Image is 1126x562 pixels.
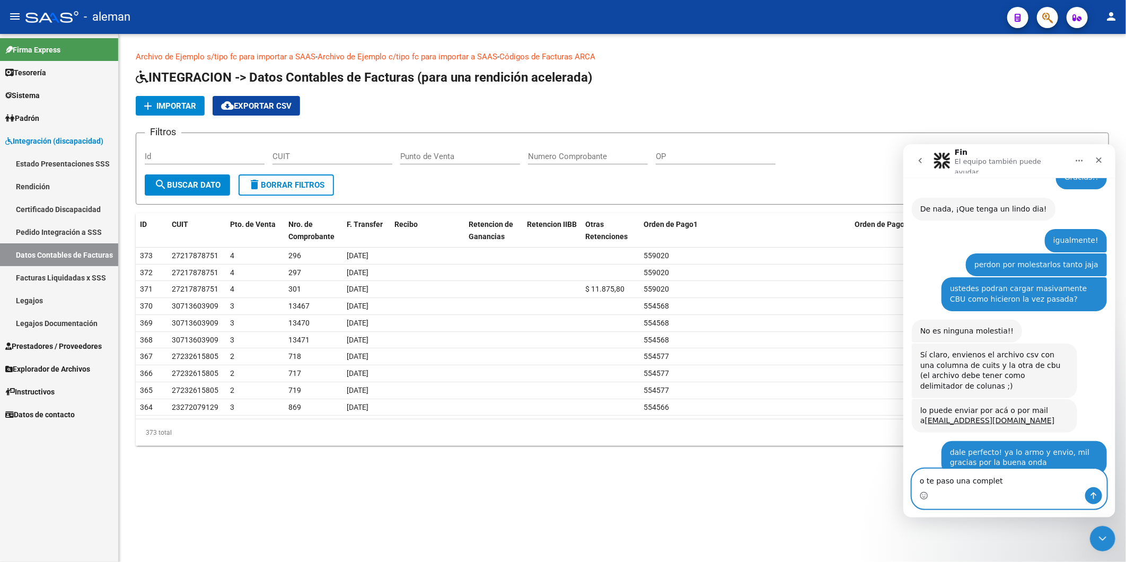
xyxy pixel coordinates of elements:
[140,220,147,229] span: ID
[226,213,284,248] datatable-header-cell: Pto. de Venta
[644,319,669,327] span: 554568
[230,369,234,377] span: 2
[140,302,153,310] span: 370
[903,144,1115,517] iframe: Intercom live chat
[288,251,301,260] span: 296
[644,251,669,260] span: 559020
[172,352,218,361] span: 27232615805
[230,336,234,344] span: 3
[136,96,205,116] button: Importar
[347,268,368,277] span: [DATE]
[855,220,909,229] span: Orden de Pago2
[288,319,310,327] span: 13470
[230,386,234,394] span: 2
[140,386,153,394] span: 365
[221,101,292,111] span: Exportar CSV
[5,90,40,101] span: Sistema
[5,386,55,398] span: Instructivos
[347,220,383,229] span: F. Transfer
[239,174,334,196] button: Borrar Filtros
[230,285,234,293] span: 4
[644,220,698,229] span: Orden de Pago1
[288,403,301,411] span: 869
[145,125,181,139] h3: Filtros
[464,213,523,248] datatable-header-cell: Retencion de Ganancias
[230,403,234,411] span: 3
[140,268,153,277] span: 372
[288,386,301,394] span: 719
[347,352,368,361] span: [DATE]
[347,302,368,310] span: [DATE]
[154,178,167,191] mat-icon: search
[288,352,301,361] span: 718
[5,409,75,420] span: Datos de contacto
[172,403,218,411] span: 23272079129
[639,213,850,248] datatable-header-cell: Orden de Pago1
[347,403,368,411] span: [DATE]
[585,285,624,293] span: $ 11.875,80
[347,369,368,377] span: [DATE]
[168,213,226,248] datatable-header-cell: CUIT
[644,386,669,394] span: 554577
[8,10,21,23] mat-icon: menu
[136,51,1109,63] p: - -
[347,319,368,327] span: [DATE]
[84,5,130,29] span: - aleman
[644,285,669,293] span: 559020
[644,336,669,344] span: 554568
[499,52,595,62] a: Códigos de Facturas ARCA
[644,403,669,411] span: 554566
[342,213,390,248] datatable-header-cell: F. Transfer
[140,369,153,377] span: 366
[136,52,315,62] a: Archivo de Ejemplo s/tipo fc para importar a SAAS
[5,340,102,352] span: Prestadores / Proveedores
[230,220,276,229] span: Pto. de Venta
[1105,10,1118,23] mat-icon: person
[469,220,513,241] span: Retencion de Ganancias
[213,96,300,116] button: Exportar CSV
[527,220,577,229] span: Retencion IIBB
[644,302,669,310] span: 554568
[248,178,261,191] mat-icon: delete
[172,319,218,327] span: 30713603909
[5,67,46,78] span: Tesorería
[172,251,218,260] span: 27217878751
[172,386,218,394] span: 27232615805
[5,44,60,56] span: Firma Express
[136,70,592,85] span: INTEGRACION -> Datos Contables de Facturas (para una rendición acelerada)
[288,336,310,344] span: 13471
[318,52,497,62] a: Archivo de Ejemplo c/tipo fc para importar a SAAS
[230,319,234,327] span: 3
[221,99,234,112] mat-icon: cloud_download
[5,363,90,375] span: Explorador de Archivos
[248,180,324,190] span: Borrar Filtros
[644,268,669,277] span: 559020
[140,403,153,411] span: 364
[5,112,39,124] span: Padrón
[136,419,329,446] div: 373 total
[1090,526,1115,551] iframe: Intercom live chat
